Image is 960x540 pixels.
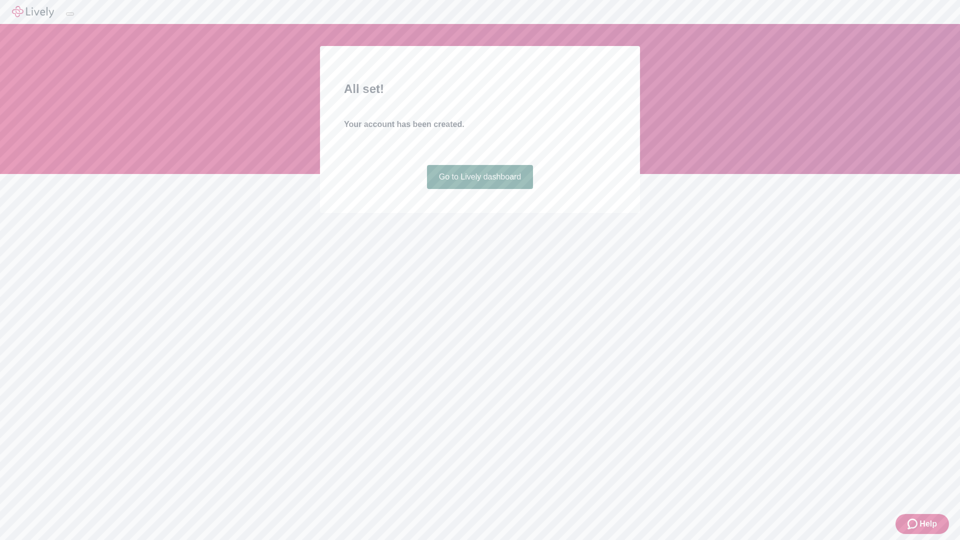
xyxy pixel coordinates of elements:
[907,518,919,530] svg: Zendesk support icon
[12,6,54,18] img: Lively
[427,165,533,189] a: Go to Lively dashboard
[919,518,937,530] span: Help
[895,514,949,534] button: Zendesk support iconHelp
[344,80,616,98] h2: All set!
[344,118,616,130] h4: Your account has been created.
[66,12,74,15] button: Log out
